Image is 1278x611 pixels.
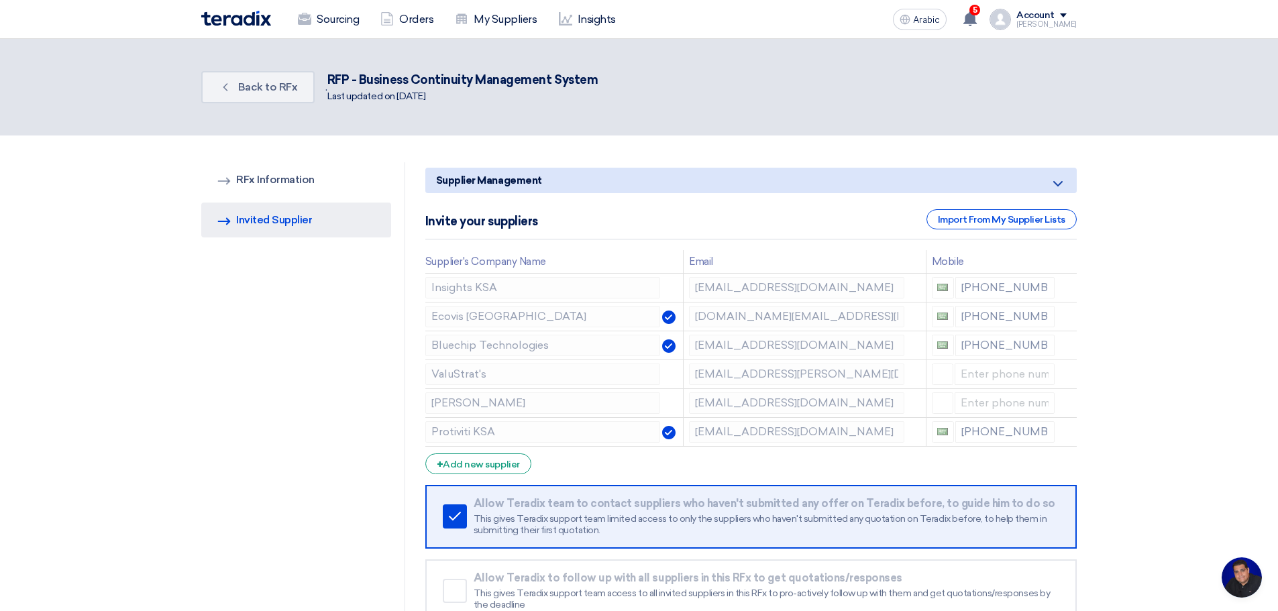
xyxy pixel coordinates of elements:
[689,306,904,327] input: Email
[1016,9,1055,21] font: Account
[325,80,327,93] font: .
[444,5,547,34] a: My Suppliers
[662,339,676,353] img: Verified Account
[662,311,676,324] img: Verified Account
[236,173,315,186] font: RFx Information
[689,335,904,356] input: Email
[973,5,977,15] font: 5
[327,91,425,102] font: Last updated on [DATE]
[327,72,598,87] font: RFP - Business Continuity Management System
[425,214,538,229] font: Invite your suppliers
[443,459,519,470] font: Add new supplier
[893,9,947,30] button: Arabic
[317,13,359,25] font: Sourcing
[932,256,964,268] font: Mobile
[370,5,444,34] a: Orders
[548,5,627,34] a: Insights
[287,5,370,34] a: Sourcing
[474,13,537,25] font: My Suppliers
[437,458,443,471] font: +
[689,392,904,414] input: Email
[425,421,660,443] input: Supplier Name
[425,392,660,414] input: Supplier Name
[236,213,312,226] font: Invited Supplier
[425,306,660,327] input: Supplier Name
[689,421,904,443] input: Email
[1222,557,1262,598] a: Open chat
[399,13,433,25] font: Orders
[689,277,904,298] input: Email
[436,174,542,186] font: Supplier Management
[425,364,660,385] input: Supplier Name
[990,9,1011,30] img: profile_test.png
[201,11,271,26] img: Teradix logo
[238,80,298,93] font: Back to RFx
[578,13,616,25] font: Insights
[938,214,1065,225] font: Import From My Supplier Lists
[474,571,902,584] font: Allow Teradix to follow up with all suppliers in this RFx to get quotations/responses
[689,364,904,385] input: Email
[425,256,546,268] font: Supplier's Company Name
[662,426,676,439] img: Verified Account
[425,335,660,356] input: Supplier Name
[201,71,315,103] a: Back to RFx
[689,256,713,268] font: Email
[425,277,660,298] input: Supplier Name
[474,497,1055,510] font: Allow Teradix team to contact suppliers who haven't submitted any offer on Teradix before, to gui...
[474,513,1047,537] font: This gives Teradix support team limited access to only the suppliers who haven't submitted any qu...
[474,588,1050,611] font: This gives Teradix support team access to all invited suppliers in this RFx to pro-actively follo...
[1016,20,1077,29] font: [PERSON_NAME]
[913,14,940,25] font: Arabic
